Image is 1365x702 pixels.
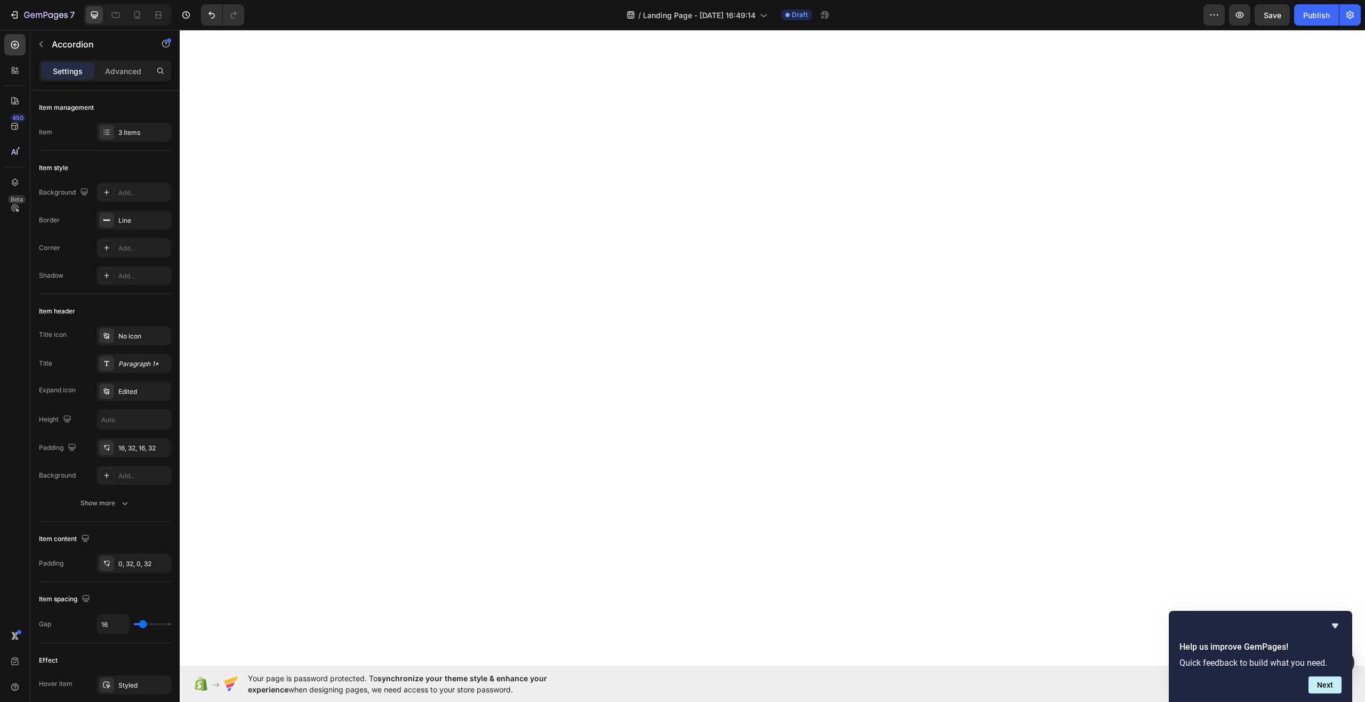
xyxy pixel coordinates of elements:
[39,656,58,665] div: Effect
[53,66,83,77] p: Settings
[81,498,130,509] div: Show more
[39,471,76,480] div: Background
[792,10,808,20] span: Draft
[118,443,168,453] div: 16, 32, 16, 32
[4,4,79,26] button: 7
[118,188,168,198] div: Add...
[52,38,142,51] p: Accordion
[248,674,547,694] span: synchronize your theme style & enhance your experience
[39,359,52,368] div: Title
[118,559,168,569] div: 0, 32, 0, 32
[118,271,168,281] div: Add...
[39,679,73,689] div: Hover item
[39,306,75,316] div: Item header
[10,114,26,122] div: 450
[643,10,756,21] span: Landing Page - [DATE] 16:49:14
[118,128,168,138] div: 3 items
[118,216,168,225] div: Line
[1329,619,1342,632] button: Hide survey
[39,494,171,513] button: Show more
[118,681,168,690] div: Styled
[638,10,641,21] span: /
[1294,4,1339,26] button: Publish
[39,243,60,253] div: Corner
[1179,641,1342,653] h2: Help us improve GemPages!
[105,66,141,77] p: Advanced
[248,673,589,695] span: Your page is password protected. To when designing pages, we need access to your store password.
[1308,676,1342,693] button: Next question
[8,195,26,204] div: Beta
[1179,658,1342,668] p: Quick feedback to build what you need.
[39,559,63,568] div: Padding
[1303,10,1330,21] div: Publish
[39,271,63,280] div: Shadow
[39,163,68,173] div: Item style
[39,103,94,112] div: Item management
[118,359,168,369] div: Paragraph 1*
[180,30,1365,666] iframe: Design area
[118,387,168,397] div: Edited
[97,410,171,429] input: Auto
[39,592,92,607] div: Item spacing
[1255,4,1290,26] button: Save
[39,619,51,629] div: Gap
[118,332,168,341] div: No icon
[39,330,67,340] div: Title icon
[118,244,168,253] div: Add...
[39,532,92,546] div: Item content
[39,385,76,395] div: Expand icon
[39,215,60,225] div: Border
[39,441,78,455] div: Padding
[118,471,168,481] div: Add...
[1179,619,1342,693] div: Help us improve GemPages!
[70,9,75,21] p: 7
[39,413,74,427] div: Height
[201,4,244,26] div: Undo/Redo
[39,127,52,137] div: Item
[97,615,129,634] input: Auto
[39,185,91,200] div: Background
[1264,11,1281,20] span: Save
